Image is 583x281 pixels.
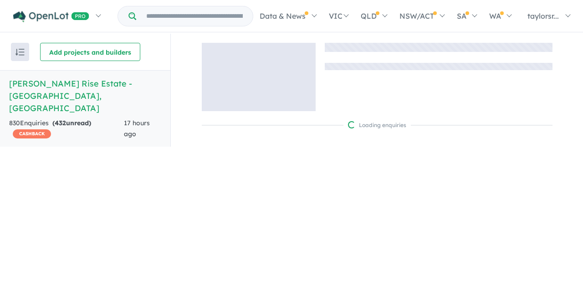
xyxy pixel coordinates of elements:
div: 830 Enquir ies [9,118,124,140]
img: sort.svg [15,49,25,56]
input: Try estate name, suburb, builder or developer [138,6,251,26]
div: Loading enquiries [348,121,406,130]
button: Add projects and builders [40,43,140,61]
img: Openlot PRO Logo White [13,11,89,22]
span: taylorsr... [527,11,559,20]
span: 17 hours ago [124,119,150,138]
span: CASHBACK [13,129,51,138]
h5: [PERSON_NAME] Rise Estate - [GEOGRAPHIC_DATA] , [GEOGRAPHIC_DATA] [9,77,161,114]
span: 432 [55,119,66,127]
strong: ( unread) [52,119,91,127]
